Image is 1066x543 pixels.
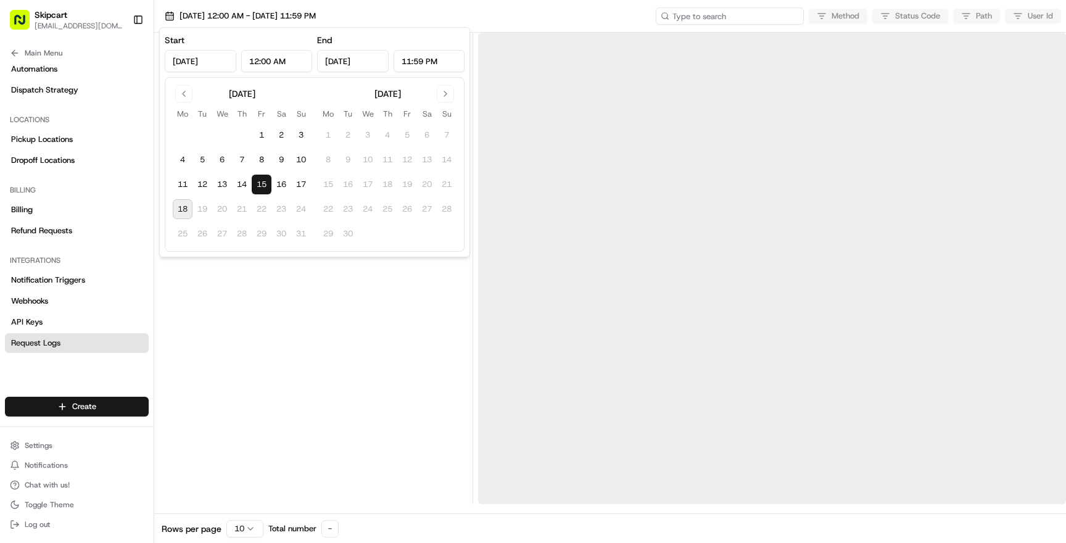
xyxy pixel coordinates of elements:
[268,523,316,534] span: Total number
[394,50,465,72] input: Time
[212,175,232,194] button: 13
[5,59,149,79] a: Automations
[5,251,149,270] div: Integrations
[5,44,149,62] button: Main Menu
[173,175,192,194] button: 11
[35,9,67,21] button: Skipcart
[25,460,68,470] span: Notifications
[5,312,149,332] a: API Keys
[397,107,417,120] th: Friday
[437,107,457,120] th: Sunday
[5,5,128,35] button: Skipcart[EMAIL_ADDRESS][DOMAIN_NAME]
[232,107,252,120] th: Thursday
[173,150,192,170] button: 4
[358,107,378,120] th: Wednesday
[252,150,271,170] button: 8
[11,275,85,286] span: Notification Triggers
[99,174,203,196] a: 💻API Documentation
[291,150,311,170] button: 10
[11,338,60,349] span: Request Logs
[7,174,99,196] a: 📗Knowledge Base
[123,209,149,218] span: Pylon
[210,122,225,136] button: Start new chat
[11,317,43,328] span: API Keys
[12,12,37,37] img: Nash
[5,437,149,454] button: Settings
[72,401,96,412] span: Create
[11,225,72,236] span: Refund Requests
[291,107,311,120] th: Sunday
[165,50,236,72] input: Date
[5,130,149,149] a: Pickup Locations
[241,50,313,72] input: Time
[5,151,149,170] a: Dropoff Locations
[321,520,339,537] div: -
[5,397,149,417] button: Create
[656,7,804,25] input: Type to search
[5,333,149,353] a: Request Logs
[42,118,202,130] div: Start new chat
[117,179,198,191] span: API Documentation
[252,107,271,120] th: Friday
[159,7,321,25] button: [DATE] 12:00 AM - [DATE] 11:59 PM
[252,125,271,145] button: 1
[173,107,192,120] th: Monday
[87,209,149,218] a: Powered byPylon
[317,50,389,72] input: Date
[165,35,184,46] label: Start
[192,150,212,170] button: 5
[42,130,156,140] div: We're available if you need us!
[12,118,35,140] img: 1736555255976-a54dd68f-1ca7-489b-9aae-adbdc363a1c4
[5,476,149,494] button: Chat with us!
[25,441,52,450] span: Settings
[35,21,123,31] button: [EMAIL_ADDRESS][DOMAIN_NAME]
[5,496,149,513] button: Toggle Theme
[317,35,332,46] label: End
[378,107,397,120] th: Thursday
[5,110,149,130] div: Locations
[175,85,192,102] button: Go to previous month
[162,523,221,535] span: Rows per page
[173,199,192,219] button: 18
[25,520,50,529] span: Log out
[212,107,232,120] th: Wednesday
[32,80,204,93] input: Clear
[232,175,252,194] button: 14
[192,175,212,194] button: 12
[25,179,94,191] span: Knowledge Base
[180,10,316,22] span: [DATE] 12:00 AM - [DATE] 11:59 PM
[5,457,149,474] button: Notifications
[11,204,33,215] span: Billing
[338,107,358,120] th: Tuesday
[5,270,149,290] a: Notification Triggers
[192,107,212,120] th: Tuesday
[5,80,149,100] a: Dispatch Strategy
[417,107,437,120] th: Saturday
[11,155,75,166] span: Dropoff Locations
[5,180,149,200] div: Billing
[5,291,149,311] a: Webhooks
[437,85,454,102] button: Go to next month
[5,221,149,241] a: Refund Requests
[271,175,291,194] button: 16
[271,107,291,120] th: Saturday
[291,125,311,145] button: 3
[12,180,22,190] div: 📗
[104,180,114,190] div: 💻
[271,125,291,145] button: 2
[25,480,70,490] span: Chat with us!
[252,175,271,194] button: 15
[11,134,73,145] span: Pickup Locations
[271,150,291,170] button: 9
[229,88,255,100] div: [DATE]
[5,200,149,220] a: Billing
[318,107,338,120] th: Monday
[12,49,225,69] p: Welcome 👋
[25,48,62,58] span: Main Menu
[212,150,232,170] button: 6
[374,88,401,100] div: [DATE]
[25,500,74,510] span: Toggle Theme
[232,150,252,170] button: 7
